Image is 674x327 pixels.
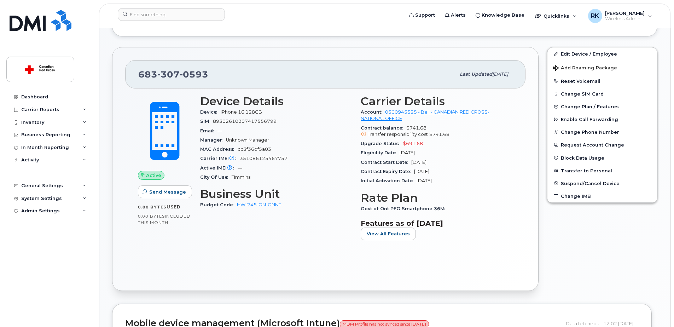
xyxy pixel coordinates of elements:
span: Budget Code [200,202,237,207]
button: Request Account Change [547,138,657,151]
span: 0.00 Bytes [138,205,167,210]
span: Timmins [232,174,250,180]
button: Block Data Usage [547,151,657,164]
a: Alerts [440,8,471,22]
button: Change SIM Card [547,87,657,100]
span: Active IMEI [200,165,238,171]
span: Manager [200,137,226,143]
span: Account [361,109,385,115]
h3: Features as of [DATE] [361,219,513,228]
span: [DATE] [400,150,415,155]
span: used [167,204,181,210]
span: Enable Call Forwarding [561,117,618,122]
span: MAC Address [200,147,238,152]
span: Last updated [460,71,492,77]
span: Eligibility Date [361,150,400,155]
span: 683 [138,69,208,80]
span: — [238,165,242,171]
span: included this month [138,213,191,225]
span: Wireless Admin [605,16,645,22]
span: Active [146,172,161,179]
span: Contract Start Date [361,160,411,165]
h3: Device Details [200,95,352,108]
span: 0.00 Bytes [138,214,165,219]
span: 307 [157,69,180,80]
span: Initial Activation Date [361,178,417,183]
button: Change Phone Number [547,126,657,138]
button: View All Features [361,228,416,240]
span: Upgrade Status [361,141,403,146]
span: Change Plan / Features [561,104,619,109]
span: Send Message [149,189,186,195]
span: Knowledge Base [482,12,524,19]
a: 0500945525 - Bell - CANADIAN RED CROSS- NATIONAL OFFICE [361,109,489,121]
button: Add Roaming Package [547,60,657,75]
span: 351086125467757 [240,156,287,161]
span: City Of Use [200,174,232,180]
input: Find something... [118,8,225,21]
span: Device [200,109,221,115]
button: Reset Voicemail [547,75,657,87]
span: iPhone 16 128GB [221,109,262,115]
button: Change IMEI [547,190,657,202]
span: Suspend/Cancel Device [561,180,620,186]
a: HW-745-ON-ONNT [237,202,281,207]
span: [PERSON_NAME] [605,10,645,16]
a: Support [404,8,440,22]
span: Transfer responsibility cost [368,132,428,137]
span: SIM [200,119,213,124]
span: Contract Expiry Date [361,169,414,174]
div: Reza Khorrami [583,9,657,23]
h3: Rate Plan [361,191,513,204]
span: $691.68 [403,141,423,146]
span: cc3f36df5a03 [238,147,271,152]
span: View All Features [367,230,410,237]
span: 0593 [180,69,208,80]
span: Support [415,12,435,19]
span: Unknown Manager [226,137,269,143]
span: [DATE] [414,169,429,174]
span: Quicklinks [544,13,569,19]
span: Add Roaming Package [553,65,617,72]
button: Change Plan / Features [547,100,657,113]
span: Govt of Ont PFO Smartphone 36M [361,206,448,211]
button: Send Message [138,185,192,198]
span: 89302610207417556799 [213,119,277,124]
span: [DATE] [411,160,426,165]
span: Contract balance [361,125,406,131]
span: Email [200,128,217,133]
span: Alerts [451,12,466,19]
span: [DATE] [417,178,432,183]
span: RK [591,12,599,20]
button: Enable Call Forwarding [547,113,657,126]
button: Suspend/Cancel Device [547,177,657,190]
button: Transfer to Personal [547,164,657,177]
span: Carrier IMEI [200,156,240,161]
h3: Business Unit [200,188,352,200]
div: Quicklinks [530,9,582,23]
span: — [217,128,222,133]
a: Edit Device / Employee [547,47,657,60]
a: Knowledge Base [471,8,529,22]
span: [DATE] [492,71,508,77]
h3: Carrier Details [361,95,513,108]
span: $741.68 [361,125,513,138]
span: $741.68 [429,132,449,137]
